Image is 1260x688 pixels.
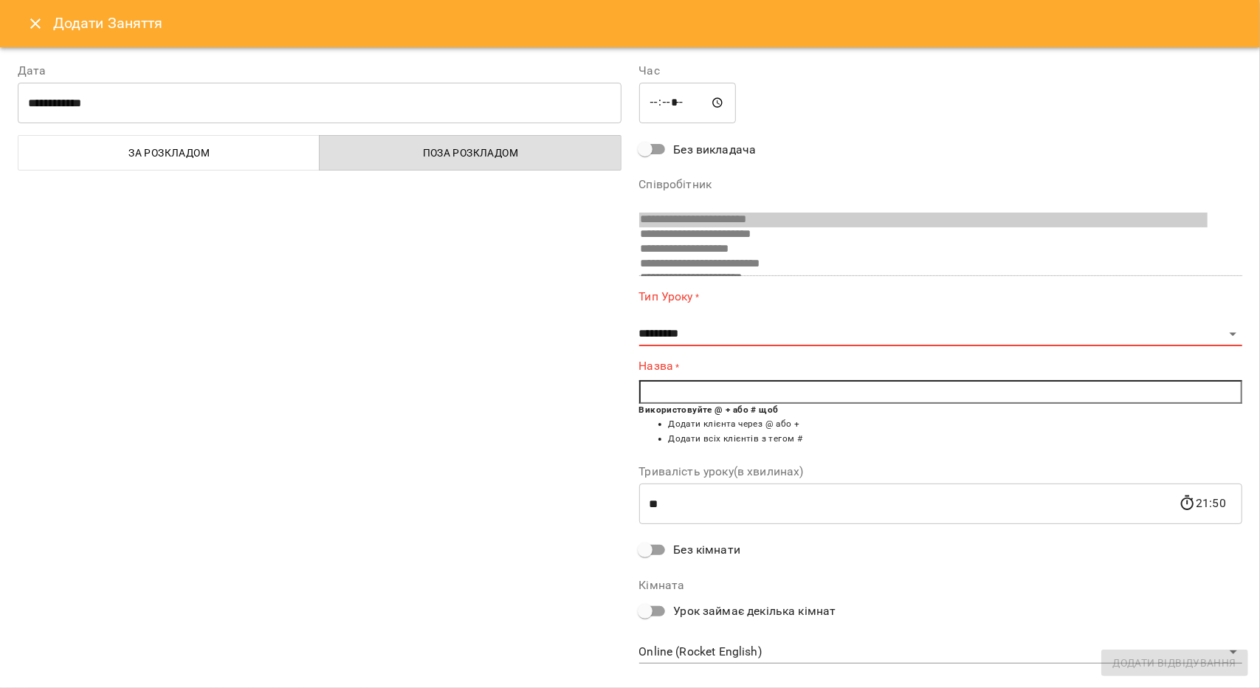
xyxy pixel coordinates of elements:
label: Дата [18,65,622,77]
span: Без кімнати [674,541,741,559]
button: Поза розкладом [319,135,621,171]
label: Тип Уроку [639,288,1243,305]
button: За розкладом [18,135,320,171]
span: Поза розкладом [328,144,612,162]
div: Online (Rocket English) [639,641,1243,664]
label: Кімната [639,579,1243,591]
li: Додати всіх клієнтів з тегом # [669,432,1243,447]
li: Додати клієнта через @ або + [669,417,1243,432]
label: Час [639,65,1243,77]
label: Співробітник [639,179,1243,190]
b: Використовуйте @ + або # щоб [639,405,779,415]
span: Без викладача [674,141,757,159]
label: Тривалість уроку(в хвилинах) [639,466,1243,478]
button: Close [18,6,53,41]
span: За розкладом [27,144,311,162]
label: Назва [639,358,1243,375]
span: Урок займає декілька кімнат [674,602,836,620]
h6: Додати Заняття [53,12,1242,35]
